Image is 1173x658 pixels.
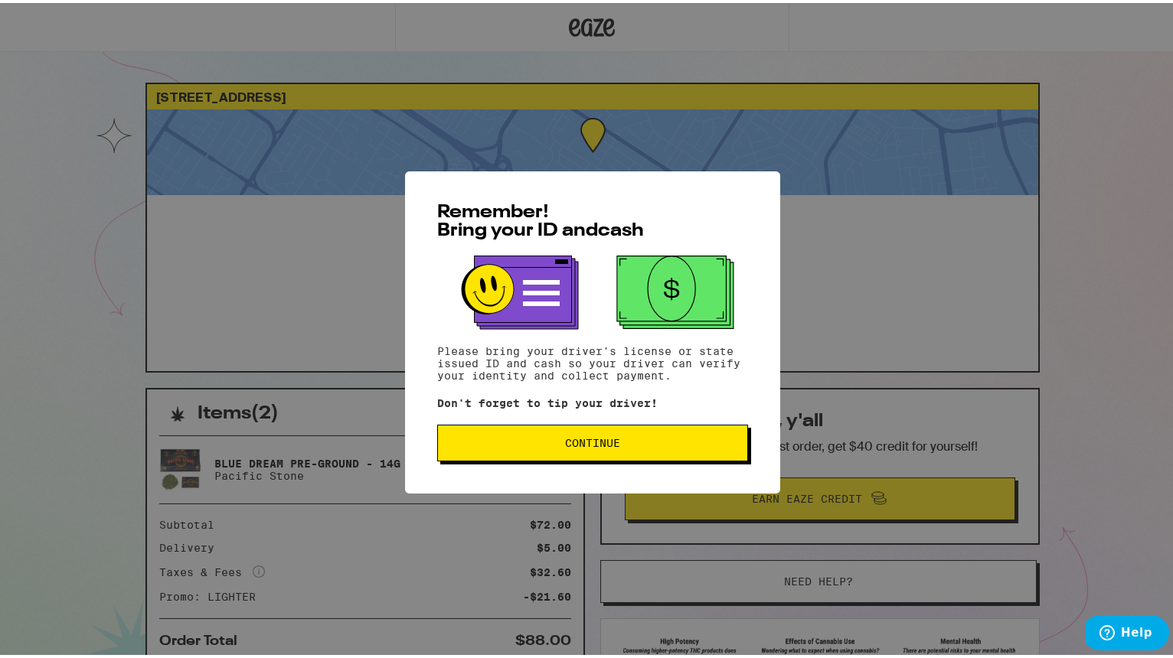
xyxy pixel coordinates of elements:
button: Continue [437,422,748,458]
span: Remember! Bring your ID and cash [437,200,644,237]
p: Please bring your driver's license or state issued ID and cash so your driver can verify your ide... [437,342,748,379]
span: Continue [565,435,620,445]
iframe: Opens a widget where you can find more information [1086,612,1169,650]
p: Don't forget to tip your driver! [437,394,748,406]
